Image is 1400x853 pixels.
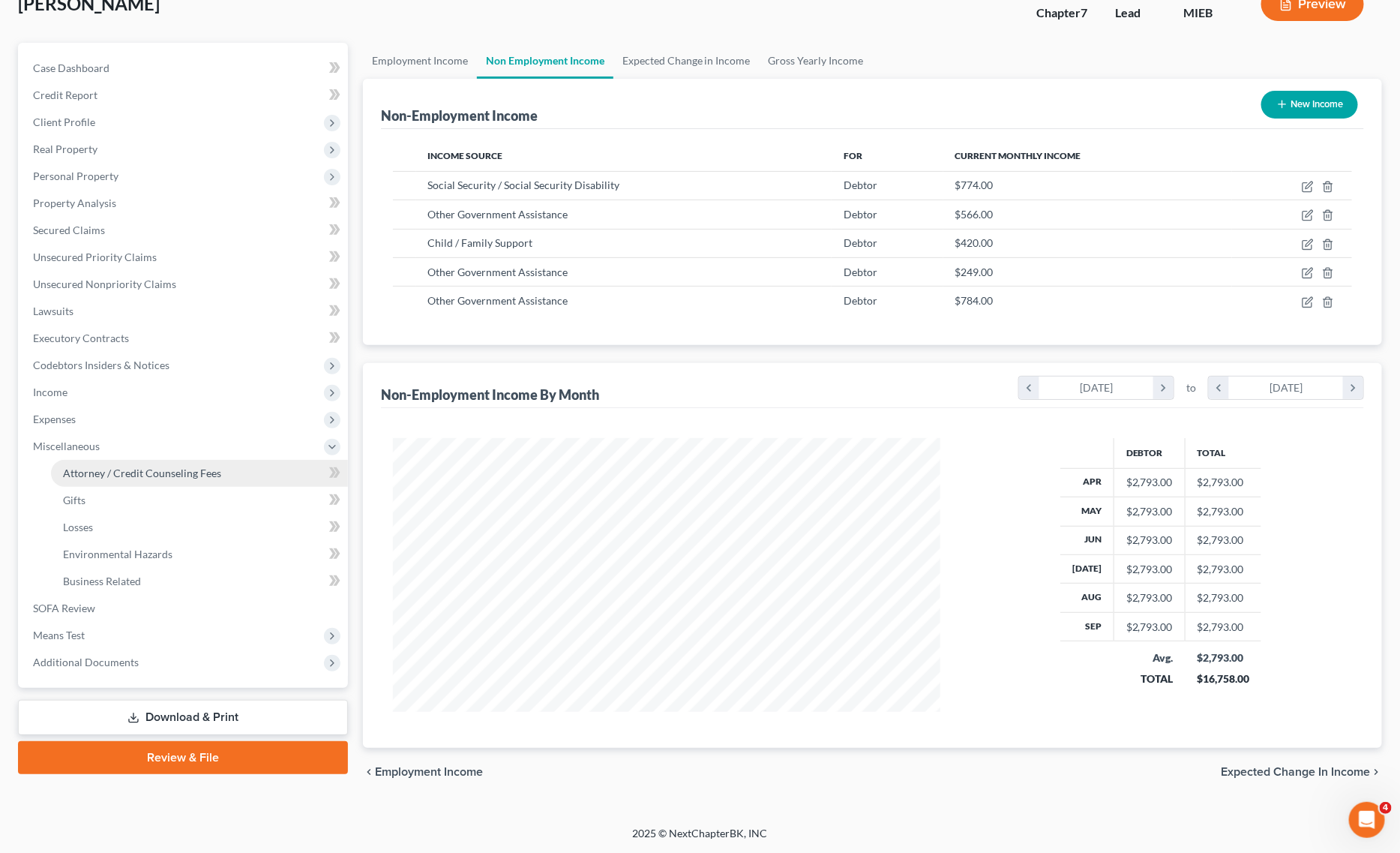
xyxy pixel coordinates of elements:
span: Employment Income [375,766,483,778]
span: $784.00 [955,294,994,307]
a: Non Employment Income [477,43,613,79]
a: Secured Claims [21,217,348,244]
a: Download & Print [18,700,348,735]
span: Additional Documents [33,656,139,668]
span: Environmental Hazards [63,548,172,560]
div: Lead [1115,5,1159,22]
span: Expenses [33,413,76,425]
span: Client Profile [33,116,95,128]
a: Expected Change in Income [613,43,760,79]
span: Attorney / Credit Counseling Fees [63,467,221,479]
a: Unsecured Nonpriority Claims [21,271,348,298]
i: chevron_right [1370,766,1382,778]
div: $2,793.00 [1126,475,1173,490]
span: Property Analysis [33,197,116,209]
i: chevron_left [363,766,375,778]
div: [DATE] [1229,377,1344,399]
a: Attorney / Credit Counseling Fees [51,460,348,487]
span: to [1186,380,1196,395]
span: $420.00 [955,236,994,249]
i: chevron_right [1153,377,1174,399]
th: Jun [1060,526,1114,554]
span: Miscellaneous [33,440,100,452]
iframe: Intercom live chat [1349,802,1385,838]
span: Personal Property [33,170,118,182]
td: $2,793.00 [1185,497,1261,526]
span: Expected Change in Income [1221,766,1370,778]
i: chevron_left [1019,377,1039,399]
a: Unsecured Priority Claims [21,244,348,271]
div: $2,793.00 [1126,533,1173,548]
span: Lawsuits [33,305,73,317]
div: $2,793.00 [1126,504,1173,519]
span: Unsecured Priority Claims [33,251,157,263]
a: Business Related [51,568,348,595]
i: chevron_right [1343,377,1363,399]
a: Employment Income [363,43,477,79]
div: $16,758.00 [1197,671,1249,686]
span: Executory Contracts [33,332,129,344]
td: $2,793.00 [1185,584,1261,612]
a: Executory Contracts [21,325,348,352]
button: Expected Change in Income chevron_right [1221,766,1382,778]
a: Gross Yearly Income [760,43,873,79]
span: Social Security / Social Security Disability [428,179,620,191]
span: 7 [1081,5,1087,20]
th: May [1060,497,1114,526]
a: SOFA Review [21,595,348,622]
th: Aug [1060,584,1114,612]
th: [DATE] [1060,555,1114,584]
span: Codebtors Insiders & Notices [33,359,169,371]
div: $2,793.00 [1126,620,1173,635]
span: Current Monthly Income [955,150,1081,161]
span: SOFA Review [33,602,95,614]
td: $2,793.00 [1185,555,1261,584]
a: Case Dashboard [21,55,348,82]
th: Debtor [1114,438,1185,468]
span: For [844,150,862,161]
td: $2,793.00 [1185,526,1261,554]
span: Income [33,386,67,398]
td: $2,793.00 [1185,612,1261,641]
div: Chapter [1036,5,1091,22]
th: Total [1185,438,1261,468]
i: chevron_left [1209,377,1229,399]
div: $2,793.00 [1126,590,1173,605]
div: TOTAL [1126,671,1173,686]
span: Other Government Assistance [428,294,568,307]
a: Review & File [18,741,348,774]
a: Gifts [51,487,348,514]
span: Losses [63,521,93,533]
span: Debtor [844,179,877,191]
div: $2,793.00 [1126,562,1173,577]
a: Environmental Hazards [51,541,348,568]
span: Other Government Assistance [428,208,568,221]
a: Lawsuits [21,298,348,325]
button: chevron_left Employment Income [363,766,483,778]
span: Gifts [63,494,85,506]
span: Debtor [844,236,877,249]
span: $249.00 [955,266,994,278]
span: Business Related [63,575,141,587]
button: New Income [1261,91,1358,119]
span: $566.00 [955,208,994,221]
a: Property Analysis [21,190,348,217]
span: Debtor [844,266,877,278]
span: Secured Claims [33,224,105,236]
span: Child / Family Support [428,236,533,249]
td: $2,793.00 [1185,468,1261,497]
th: Apr [1060,468,1114,497]
span: Other Government Assistance [428,266,568,278]
div: Non-Employment Income [381,107,538,125]
span: Case Dashboard [33,62,109,74]
span: Real Property [33,143,97,155]
div: 2025 © NextChapterBK, INC [273,826,1128,853]
span: 4 [1380,802,1392,814]
span: Means Test [33,629,85,641]
span: Income Source [428,150,503,161]
span: Debtor [844,294,877,307]
div: Avg. [1126,650,1173,665]
span: Unsecured Nonpriority Claims [33,278,176,290]
a: Credit Report [21,82,348,109]
a: Losses [51,514,348,541]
